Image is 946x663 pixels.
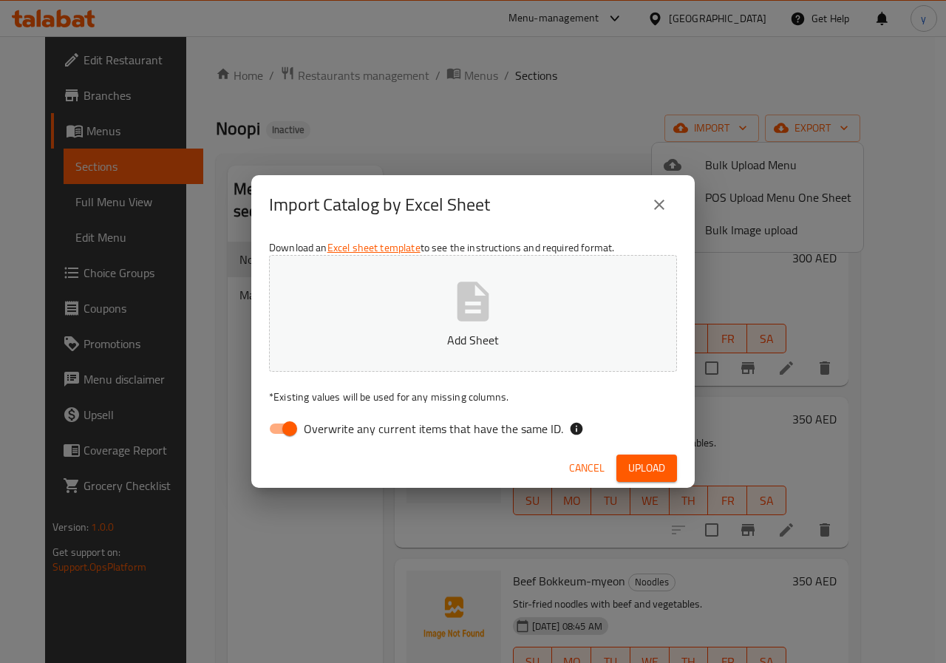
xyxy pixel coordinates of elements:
[628,459,665,477] span: Upload
[569,459,605,477] span: Cancel
[269,390,677,404] p: Existing values will be used for any missing columns.
[292,331,654,349] p: Add Sheet
[304,420,563,438] span: Overwrite any current items that have the same ID.
[327,238,421,257] a: Excel sheet template
[563,455,610,482] button: Cancel
[251,234,695,449] div: Download an to see the instructions and required format.
[616,455,677,482] button: Upload
[642,187,677,222] button: close
[569,421,584,436] svg: If the overwrite option isn't selected, then the items that match an existing ID will be ignored ...
[269,193,490,217] h2: Import Catalog by Excel Sheet
[269,255,677,372] button: Add Sheet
